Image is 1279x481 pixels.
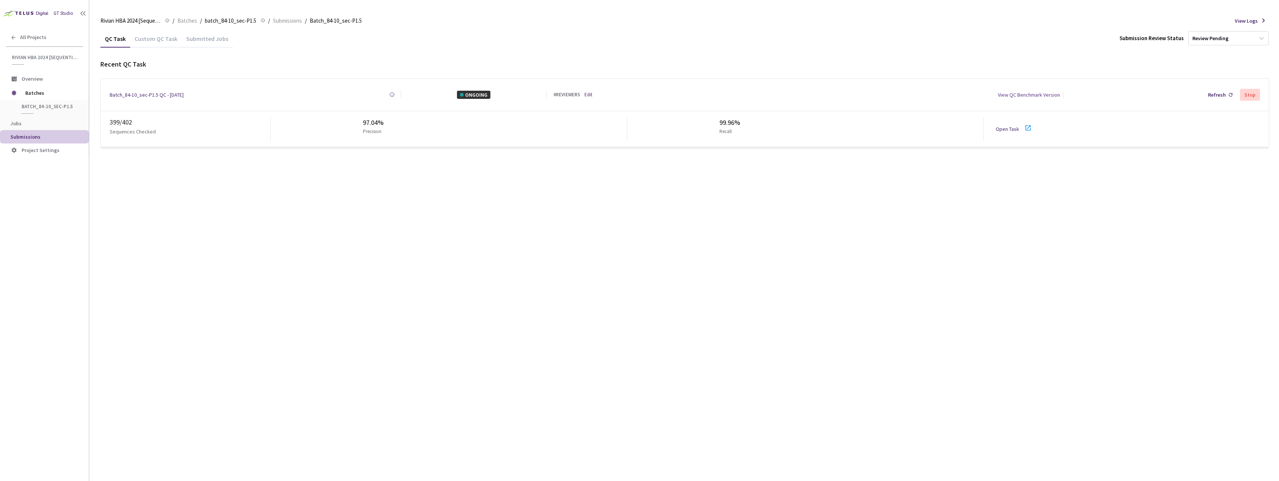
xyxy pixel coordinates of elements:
[10,133,41,140] span: Submissions
[1235,17,1258,25] span: View Logs
[20,34,46,41] span: All Projects
[110,127,156,136] p: Sequences Checked
[110,117,270,127] div: 399 / 402
[1119,34,1184,43] div: Submission Review Status
[177,16,197,25] span: Batches
[719,117,740,128] div: 99.96%
[998,91,1060,99] div: View QC Benchmark Version
[363,128,381,135] p: Precision
[10,120,22,127] span: Jobs
[110,91,184,99] a: Batch_84-10_sec-P1.5 QC - [DATE]
[173,16,174,25] li: /
[1208,91,1226,99] div: Refresh
[273,16,302,25] span: Submissions
[200,16,202,25] li: /
[1244,92,1256,98] div: Stop
[205,16,256,25] span: batch_84-10_sec-P1.5
[363,117,384,128] div: 97.04%
[130,35,182,48] div: Custom QC Task
[100,16,161,25] span: Rivian HBA 2024 [Sequential]
[100,35,130,48] div: QC Task
[22,147,59,154] span: Project Settings
[457,91,490,99] div: ONGOING
[22,103,77,110] span: batch_84-10_sec-P1.5
[584,91,592,99] a: Edit
[54,10,73,17] div: GT Studio
[12,54,78,61] span: Rivian HBA 2024 [Sequential]
[996,126,1019,132] a: Open Task
[100,59,1269,70] div: Recent QC Task
[22,75,43,82] span: Overview
[553,91,580,99] div: 4 REVIEWERS
[182,35,233,48] div: Submitted Jobs
[310,16,362,25] span: Batch_84-10_sec-P1.5
[305,16,307,25] li: /
[268,16,270,25] li: /
[25,85,76,100] span: Batches
[271,16,303,25] a: Submissions
[1192,35,1228,42] div: Review Pending
[176,16,199,25] a: Batches
[719,128,737,135] p: Recall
